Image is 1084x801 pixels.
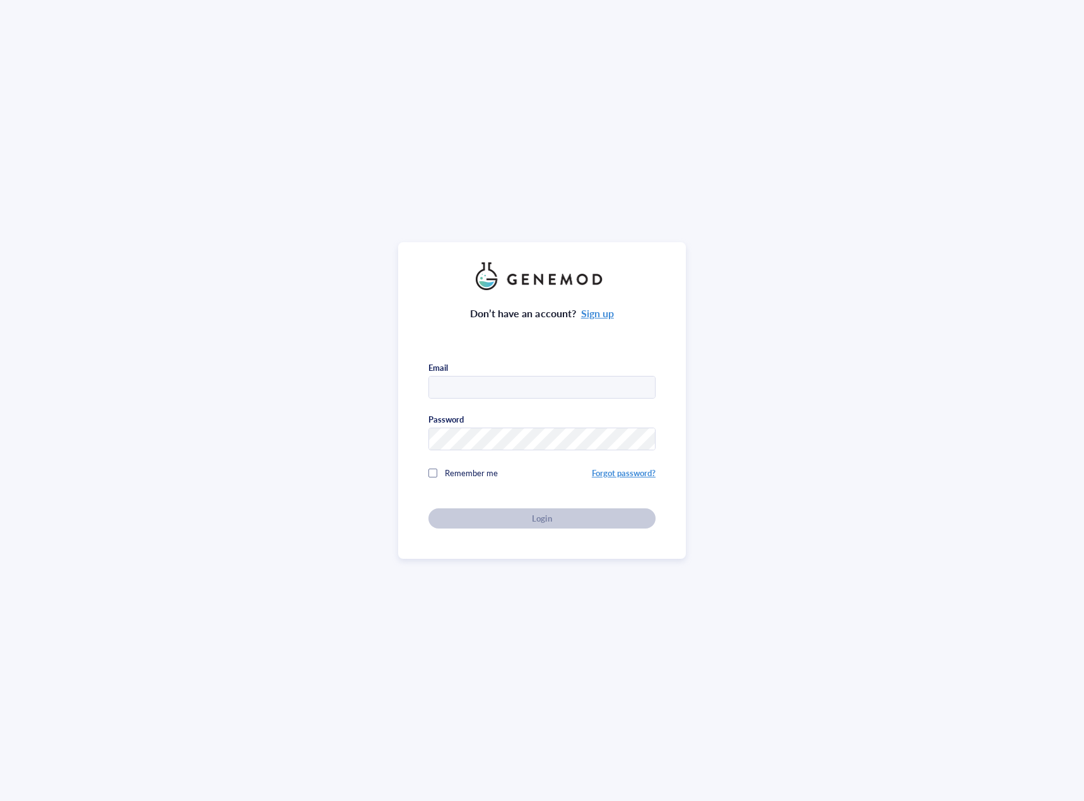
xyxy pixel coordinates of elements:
[428,414,464,425] div: Password
[445,467,498,479] span: Remember me
[476,262,608,290] img: genemod_logo_light-BcqUzbGq.png
[581,306,614,320] a: Sign up
[428,362,448,373] div: Email
[470,305,614,322] div: Don’t have an account?
[592,467,656,479] a: Forgot password?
